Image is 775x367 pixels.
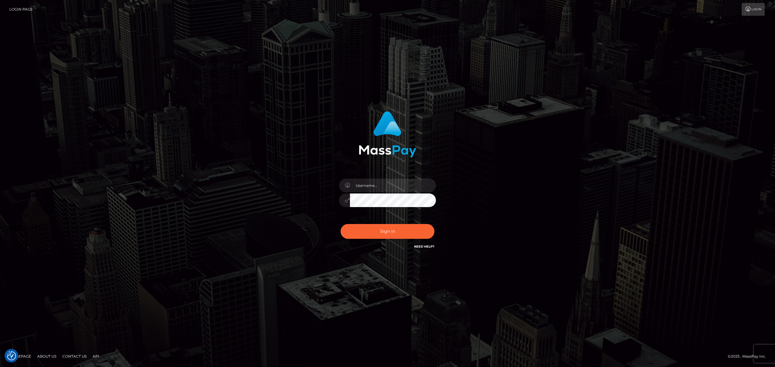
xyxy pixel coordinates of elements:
[359,111,416,158] img: MassPay Login
[414,245,434,248] a: Need Help?
[7,351,16,360] img: Revisit consent button
[7,351,16,360] button: Consent Preferences
[742,3,765,16] a: Login
[341,224,434,239] button: Sign in
[60,352,89,361] a: Contact Us
[728,353,770,360] div: © 2025 , MassPay Inc.
[9,3,33,16] a: Login Page
[90,352,102,361] a: API
[350,179,436,192] input: Username...
[7,352,34,361] a: Homepage
[35,352,59,361] a: About Us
